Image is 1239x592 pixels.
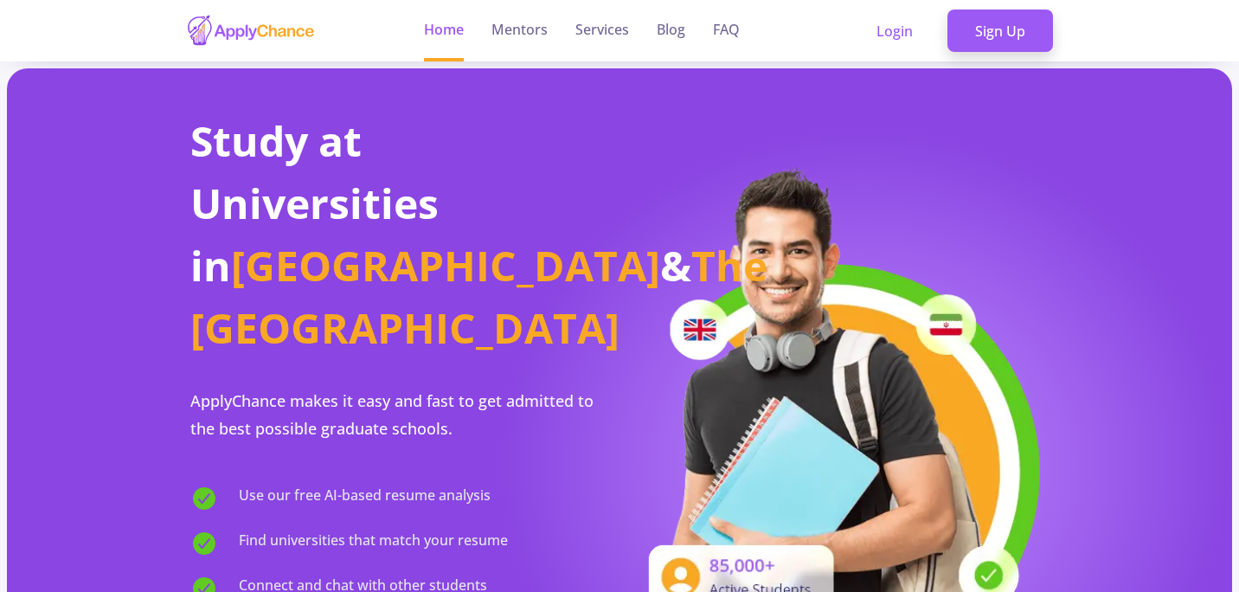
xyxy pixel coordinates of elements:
span: ApplyChance makes it easy and fast to get admitted to the best possible graduate schools. [190,390,594,439]
span: Study at Universities in [190,113,439,293]
a: Sign Up [947,10,1053,53]
span: Use our free AI-based resume analysis [239,485,491,512]
span: [GEOGRAPHIC_DATA] [231,237,660,293]
span: Find universities that match your resume [239,530,508,557]
span: & [660,237,691,293]
img: applychance logo [186,14,316,48]
a: Login [849,10,940,53]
